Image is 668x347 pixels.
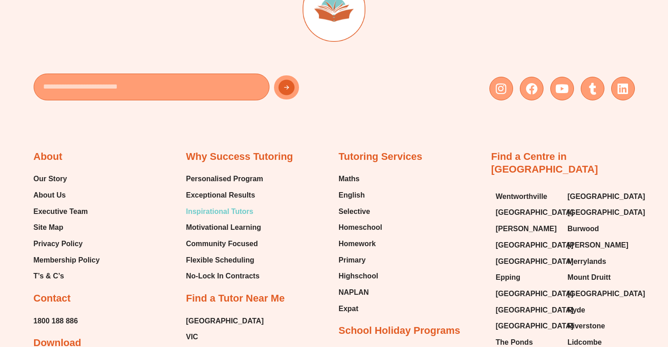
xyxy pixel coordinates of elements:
[496,238,558,252] a: [GEOGRAPHIC_DATA]
[568,222,630,236] a: Burwood
[496,319,558,333] a: [GEOGRAPHIC_DATA]
[34,269,64,283] span: T’s & C’s
[339,188,365,202] span: English
[568,222,599,236] span: Burwood
[568,238,628,252] span: [PERSON_NAME]
[339,269,378,283] span: Highschool
[339,205,370,218] span: Selective
[496,255,558,268] a: [GEOGRAPHIC_DATA]
[34,314,78,328] a: 1800 188 886
[339,150,422,164] h2: Tutoring Services
[339,172,359,186] span: Maths
[339,286,382,299] a: NAPLAN
[496,271,520,284] span: Epping
[34,74,330,105] form: New Form
[496,303,573,317] span: [GEOGRAPHIC_DATA]
[339,253,366,267] span: Primary
[496,287,573,301] span: [GEOGRAPHIC_DATA]
[34,172,67,186] span: Our Story
[512,244,668,347] iframe: Chat Widget
[496,271,558,284] a: Epping
[34,292,71,305] h2: Contact
[496,222,557,236] span: [PERSON_NAME]
[568,238,630,252] a: [PERSON_NAME]
[339,286,369,299] span: NAPLAN
[34,188,66,202] span: About Us
[186,314,264,328] a: [GEOGRAPHIC_DATA]
[34,237,83,251] span: Privacy Policy
[34,237,100,251] a: Privacy Policy
[491,151,598,175] a: Find a Centre in [GEOGRAPHIC_DATA]
[186,237,258,251] span: Community Focused
[34,172,100,186] a: Our Story
[339,302,359,316] span: Expat
[186,221,261,234] span: Motivational Learning
[339,205,382,218] a: Selective
[186,205,253,218] span: Inspirational Tutors
[496,319,573,333] span: [GEOGRAPHIC_DATA]
[496,287,558,301] a: [GEOGRAPHIC_DATA]
[186,188,255,202] span: Exceptional Results
[496,238,573,252] span: [GEOGRAPHIC_DATA]
[339,188,382,202] a: English
[186,237,263,251] a: Community Focused
[496,222,558,236] a: [PERSON_NAME]
[186,150,293,164] h2: Why Success Tutoring
[186,253,263,267] a: Flexible Scheduling
[186,172,263,186] a: Personalised Program
[339,302,382,316] a: Expat
[339,324,460,337] h2: School Holiday Programs
[186,330,198,344] span: VIC
[496,206,558,219] a: [GEOGRAPHIC_DATA]
[34,205,88,218] span: Executive Team
[496,303,558,317] a: [GEOGRAPHIC_DATA]
[496,206,573,219] span: [GEOGRAPHIC_DATA]
[34,253,100,267] a: Membership Policy
[339,253,382,267] a: Primary
[496,190,558,203] a: Wentworthville
[568,190,645,203] span: [GEOGRAPHIC_DATA]
[34,269,100,283] a: T’s & C’s
[568,206,630,219] a: [GEOGRAPHIC_DATA]
[339,237,382,251] a: Homework
[186,188,263,202] a: Exceptional Results
[339,237,376,251] span: Homework
[568,190,630,203] a: [GEOGRAPHIC_DATA]
[34,221,100,234] a: Site Map
[186,269,259,283] span: No-Lock In Contracts
[34,205,100,218] a: Executive Team
[568,206,645,219] span: [GEOGRAPHIC_DATA]
[186,330,264,344] a: VIC
[34,188,100,202] a: About Us
[339,269,382,283] a: Highschool
[186,292,284,305] h2: Find a Tutor Near Me
[339,172,382,186] a: Maths
[186,253,254,267] span: Flexible Scheduling
[186,205,263,218] a: Inspirational Tutors
[186,221,263,234] a: Motivational Learning
[186,269,263,283] a: No-Lock In Contracts
[496,190,548,203] span: Wentworthville
[34,221,64,234] span: Site Map
[34,150,63,164] h2: About
[496,255,573,268] span: [GEOGRAPHIC_DATA]
[339,221,382,234] a: Homeschool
